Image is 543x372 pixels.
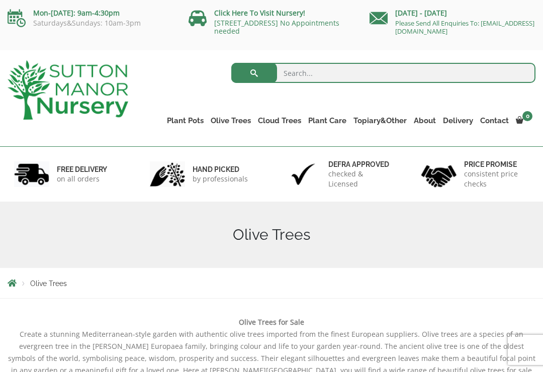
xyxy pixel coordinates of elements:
[8,19,173,27] p: Saturdays&Sundays: 10am-3pm
[421,159,457,190] img: 4.jpg
[305,114,350,128] a: Plant Care
[193,174,248,184] p: by professionals
[328,160,393,169] h6: Defra approved
[512,114,535,128] a: 0
[8,226,535,244] h1: Olive Trees
[522,111,532,121] span: 0
[207,114,254,128] a: Olive Trees
[193,165,248,174] h6: hand picked
[14,161,49,187] img: 1.jpg
[239,317,304,327] b: Olive Trees for Sale
[231,63,535,83] input: Search...
[57,165,107,174] h6: FREE DELIVERY
[8,279,535,287] nav: Breadcrumbs
[8,7,173,19] p: Mon-[DATE]: 9am-4:30pm
[464,169,529,189] p: consistent price checks
[464,160,529,169] h6: Price promise
[286,161,321,187] img: 3.jpg
[350,114,410,128] a: Topiary&Other
[439,114,477,128] a: Delivery
[214,18,339,36] a: [STREET_ADDRESS] No Appointments needed
[150,161,185,187] img: 2.jpg
[8,60,128,120] img: logo
[30,280,67,288] span: Olive Trees
[410,114,439,128] a: About
[328,169,393,189] p: checked & Licensed
[395,19,534,36] a: Please Send All Enquiries To: [EMAIL_ADDRESS][DOMAIN_NAME]
[254,114,305,128] a: Cloud Trees
[214,8,305,18] a: Click Here To Visit Nursery!
[477,114,512,128] a: Contact
[57,174,107,184] p: on all orders
[163,114,207,128] a: Plant Pots
[370,7,535,19] p: [DATE] - [DATE]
